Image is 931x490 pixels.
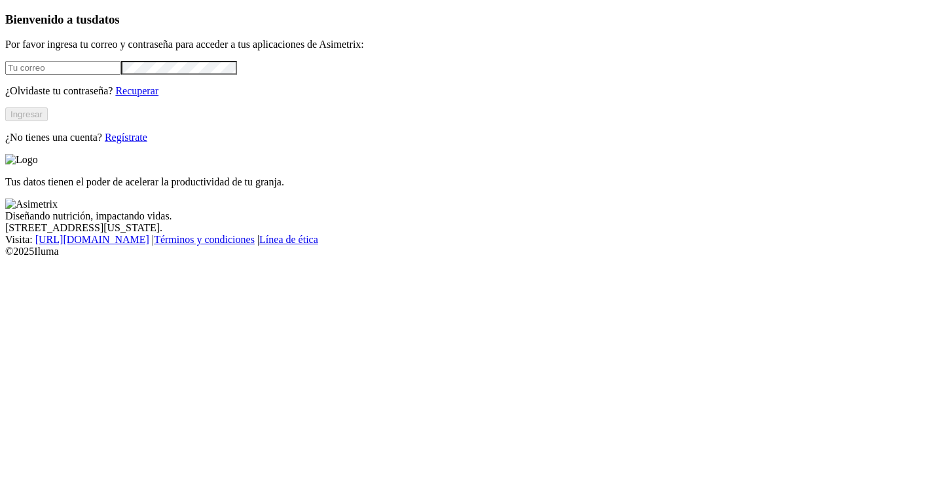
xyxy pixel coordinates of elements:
[35,234,149,245] a: [URL][DOMAIN_NAME]
[5,210,926,222] div: Diseñando nutrición, impactando vidas.
[115,85,158,96] a: Recuperar
[5,12,926,27] h3: Bienvenido a tus
[92,12,120,26] span: datos
[5,222,926,234] div: [STREET_ADDRESS][US_STATE].
[5,132,926,143] p: ¿No tienes una cuenta?
[5,198,58,210] img: Asimetrix
[5,85,926,97] p: ¿Olvidaste tu contraseña?
[105,132,147,143] a: Regístrate
[5,39,926,50] p: Por favor ingresa tu correo y contraseña para acceder a tus aplicaciones de Asimetrix:
[5,107,48,121] button: Ingresar
[5,234,926,246] div: Visita : | |
[5,154,38,166] img: Logo
[154,234,255,245] a: Términos y condiciones
[5,61,121,75] input: Tu correo
[259,234,318,245] a: Línea de ética
[5,176,926,188] p: Tus datos tienen el poder de acelerar la productividad de tu granja.
[5,246,926,257] div: © 2025 Iluma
